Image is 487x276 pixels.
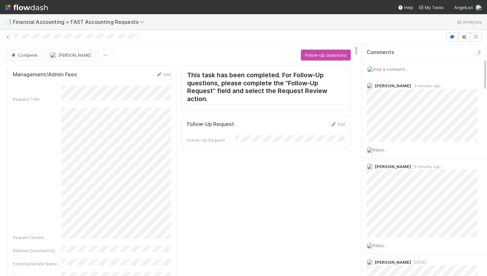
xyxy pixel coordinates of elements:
[418,5,444,10] span: My Tasks
[13,19,148,25] span: Financial Accounting > FAST Accounting Requests
[375,164,411,169] span: [PERSON_NAME]
[58,52,91,58] span: [PERSON_NAME]
[301,50,351,61] button: Follow-Up Questions
[398,4,413,11] div: Help
[187,121,234,128] h5: Follow-Up Request
[375,83,411,88] span: [PERSON_NAME]
[367,49,394,56] span: Comments
[13,71,77,78] h5: Management/Admin Fees
[330,122,345,127] a: Edit
[13,234,61,241] div: Request Details
[367,82,373,89] img: avatar_8d06466b-a936-4205-8f52-b0cc03e2a179.png
[50,52,56,58] img: avatar_8d06466b-a936-4205-8f52-b0cc03e2a179.png
[367,259,373,265] img: avatar_8d06466b-a936-4205-8f52-b0cc03e2a179.png
[187,71,345,105] h2: This task has been completed. For Follow-Up questions, please complete the "Follow-Up Request" fi...
[418,4,444,11] a: My Tasks
[13,96,61,102] div: Request Title
[187,137,235,143] div: Follow-Up Request
[475,5,482,11] img: avatar_d2b43477-63dc-4e62-be5b-6fdd450c05a1.png
[7,50,42,61] button: Complete
[411,164,441,169] span: 6 minutes ago
[13,261,61,267] div: Fund/Syndicate Name
[5,2,48,13] img: logo-inverted-e16ddd16eac7371096b0.svg
[44,50,95,61] button: [PERSON_NAME]
[367,147,373,153] img: avatar_d2b43477-63dc-4e62-be5b-6fdd450c05a1.png
[456,18,482,26] a: Analytics
[367,243,373,249] img: avatar_d2b43477-63dc-4e62-be5b-6fdd450c05a1.png
[373,243,387,248] span: Reply...
[375,260,411,265] span: [PERSON_NAME]
[367,66,373,72] img: avatar_d2b43477-63dc-4e62-be5b-6fdd450c05a1.png
[373,67,408,72] span: Add a comment...
[10,52,38,58] span: Complete
[454,5,473,10] span: AngelList
[5,19,12,24] span: 📑
[411,260,426,265] span: [DATE]
[373,147,387,152] span: Reply...
[411,83,441,88] span: 3 minutes ago
[156,72,171,77] a: Edit
[367,163,373,170] img: avatar_d2b43477-63dc-4e62-be5b-6fdd450c05a1.png
[13,247,61,254] div: Related Document(s)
